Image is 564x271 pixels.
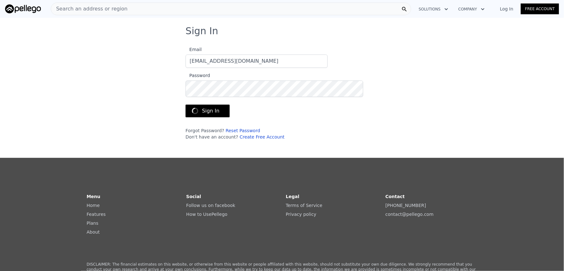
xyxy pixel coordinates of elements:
[186,25,378,37] h3: Sign In
[286,203,322,208] a: Terms of Service
[51,5,128,13] span: Search an address or region
[87,212,106,217] a: Features
[385,194,405,199] strong: Contact
[186,105,230,117] button: Sign In
[87,229,100,235] a: About
[186,194,201,199] strong: Social
[186,47,202,52] span: Email
[87,203,100,208] a: Home
[226,128,260,133] a: Reset Password
[453,3,490,15] button: Company
[286,194,299,199] strong: Legal
[186,73,210,78] span: Password
[414,3,453,15] button: Solutions
[186,55,328,68] input: Email
[186,127,328,140] div: Forgot Password? Don't have an account?
[385,203,426,208] a: [PHONE_NUMBER]
[186,203,235,208] a: Follow us on facebook
[87,221,98,226] a: Plans
[5,4,41,13] img: Pellego
[186,81,363,97] input: Password
[385,212,434,217] a: contact@pellego.com
[186,212,227,217] a: How to UsePellego
[286,212,316,217] a: Privacy policy
[492,6,521,12] a: Log In
[521,3,559,14] a: Free Account
[239,134,285,139] a: Create Free Account
[87,194,100,199] strong: Menu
